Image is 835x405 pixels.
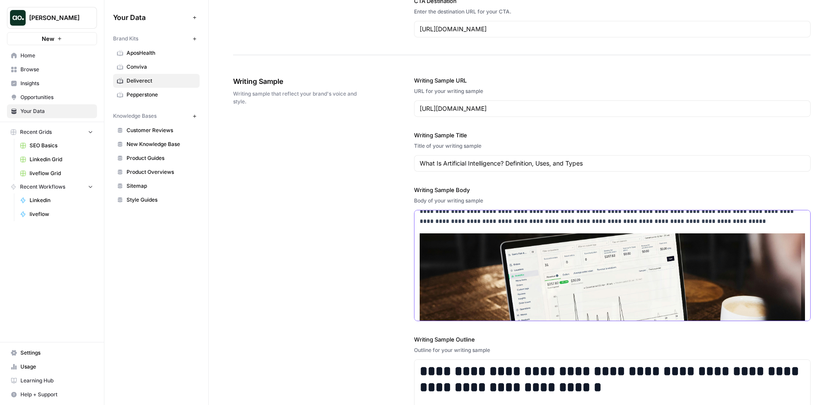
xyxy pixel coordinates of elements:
a: Deliverect [113,74,200,88]
a: Linkedin Grid [16,153,97,166]
div: Enter the destination URL for your CTA. [414,8,811,16]
span: Home [20,52,93,60]
a: Learning Hub [7,374,97,388]
a: Linkedin [16,193,97,207]
a: Settings [7,346,97,360]
span: Browse [20,66,93,73]
label: Writing Sample Outline [414,335,811,344]
a: Customer Reviews [113,123,200,137]
button: Recent Grids [7,126,97,139]
span: Recent Workflows [20,183,65,191]
span: Usage [20,363,93,371]
span: Your Data [113,12,189,23]
span: Style Guides [127,196,196,204]
div: Outline for your writing sample [414,346,811,354]
span: Learning Hub [20,377,93,385]
span: Linkedin [30,196,93,204]
button: Help + Support [7,388,97,402]
span: liveflow [30,210,93,218]
label: Writing Sample Title [414,131,811,139]
a: Conviva [113,60,200,74]
a: Browse [7,63,97,76]
a: AposHealth [113,46,200,60]
a: Home [7,49,97,63]
span: Your Data [20,107,93,115]
span: Writing Sample [233,76,365,86]
span: Brand Kits [113,35,138,43]
button: Recent Workflows [7,180,97,193]
a: Opportunities [7,90,97,104]
span: Sitemap [127,182,196,190]
span: Pepperstone [127,91,196,99]
a: SEO Basics [16,139,97,153]
span: Recent Grids [20,128,52,136]
a: Your Data [7,104,97,118]
button: New [7,32,97,45]
label: Writing Sample Body [414,186,811,194]
span: Deliverect [127,77,196,85]
label: Writing Sample URL [414,76,811,85]
span: Writing sample that reflect your brand's voice and style. [233,90,365,106]
a: Insights [7,76,97,90]
a: liveflow Grid [16,166,97,180]
span: Conviva [127,63,196,71]
button: Workspace: Zoe Jessup [7,7,97,29]
a: Sitemap [113,179,200,193]
div: URL for your writing sample [414,87,811,95]
span: [PERSON_NAME] [29,13,82,22]
span: liveflow Grid [30,169,93,177]
a: liveflow [16,207,97,221]
span: Linkedin Grid [30,156,93,163]
div: Body of your writing sample [414,197,811,205]
img: Zoe Jessup Logo [10,10,26,26]
a: Product Guides [113,151,200,165]
span: Product Overviews [127,168,196,176]
a: Style Guides [113,193,200,207]
span: Help + Support [20,391,93,398]
a: Pepperstone [113,88,200,102]
input: www.sundaysoccer.com/gearup [420,25,805,33]
span: New [42,34,54,43]
input: www.sundaysoccer.com/game-day [420,104,805,113]
a: New Knowledge Base [113,137,200,151]
span: New Knowledge Base [127,140,196,148]
span: Customer Reviews [127,126,196,134]
span: SEO Basics [30,142,93,149]
a: Product Overviews [113,165,200,179]
a: Usage [7,360,97,374]
span: Opportunities [20,93,93,101]
span: Insights [20,80,93,87]
span: Knowledge Bases [113,112,157,120]
span: AposHealth [127,49,196,57]
div: Title of your writing sample [414,142,811,150]
input: Game Day Gear Guide [420,159,805,168]
span: Product Guides [127,154,196,162]
span: Settings [20,349,93,357]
